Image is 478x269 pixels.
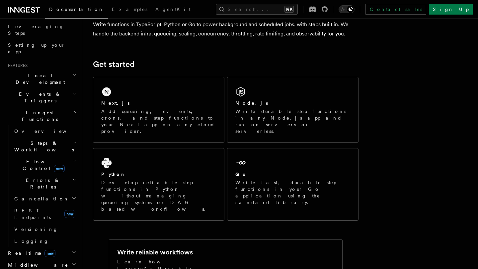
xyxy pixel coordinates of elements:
span: Examples [112,7,147,12]
a: Versioning [12,223,78,235]
span: Setting up your app [8,42,65,54]
span: REST Endpoints [14,208,51,220]
span: Errors & Retries [12,177,72,190]
span: Features [5,63,28,68]
span: new [54,165,65,172]
p: Write durable step functions in any Node.js app and run on servers or serverless. [235,108,350,134]
a: GoWrite fast, durable step functions in your Go application using the standard library. [227,148,358,221]
h2: Python [101,171,126,178]
div: Inngest Functions [5,125,78,247]
a: PythonDevelop reliable step functions in Python without managing queueing systems or DAG based wo... [93,148,224,221]
a: Leveraging Steps [5,21,78,39]
span: Local Development [5,72,72,85]
a: Contact sales [365,4,426,15]
a: AgentKit [151,2,195,18]
span: Cancellation [12,195,69,202]
button: Local Development [5,70,78,88]
a: Logging [12,235,78,247]
button: Cancellation [12,193,78,205]
p: Develop reliable step functions in Python without managing queueing systems or DAG based workflows. [101,179,216,212]
p: Write fast, durable step functions in your Go application using the standard library. [235,179,350,206]
button: Inngest Functions [5,107,78,125]
a: Node.jsWrite durable step functions in any Node.js app and run on servers or serverless. [227,77,358,143]
a: Next.jsAdd queueing, events, crons, and step functions to your Next app on any cloud provider. [93,77,224,143]
a: REST Endpointsnew [12,205,78,223]
button: Realtimenew [5,247,78,259]
button: Flow Controlnew [12,156,78,174]
button: Toggle dark mode [339,5,355,13]
kbd: ⌘K [284,6,294,13]
h2: Write reliable workflows [117,247,193,257]
span: Middleware [5,262,68,268]
span: AgentKit [155,7,191,12]
span: Flow Control [12,158,73,172]
span: new [64,210,75,218]
a: Examples [108,2,151,18]
span: Steps & Workflows [12,140,74,153]
a: Overview [12,125,78,137]
span: Logging [14,239,49,244]
span: Leveraging Steps [8,24,64,36]
span: Realtime [5,250,55,256]
span: Overview [14,129,83,134]
span: new [44,250,55,257]
h2: Next.js [101,100,130,106]
a: Sign Up [429,4,473,15]
button: Steps & Workflows [12,137,78,156]
button: Search...⌘K [216,4,298,15]
h2: Go [235,171,247,178]
button: Errors & Retries [12,174,78,193]
a: Setting up your app [5,39,78,58]
span: Versioning [14,227,58,232]
a: Get started [93,60,134,69]
span: Inngest Functions [5,109,72,123]
a: Documentation [45,2,108,19]
span: Documentation [49,7,104,12]
h2: Node.js [235,100,268,106]
p: Add queueing, events, crons, and step functions to your Next app on any cloud provider. [101,108,216,134]
p: Write functions in TypeScript, Python or Go to power background and scheduled jobs, with steps bu... [93,20,358,38]
span: Events & Triggers [5,91,72,104]
button: Events & Triggers [5,88,78,107]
